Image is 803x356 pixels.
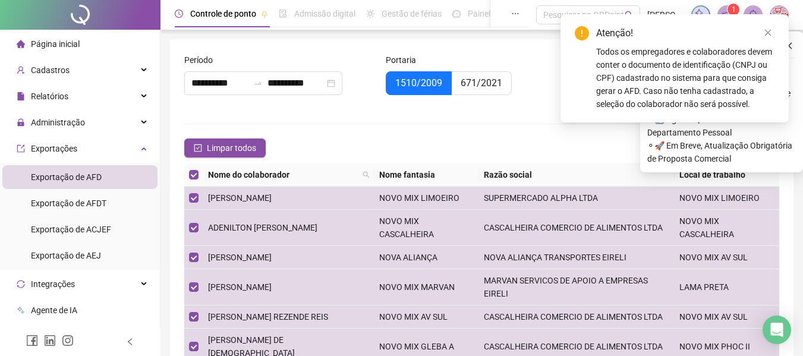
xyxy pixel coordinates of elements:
th: Nome fantasia [374,163,479,187]
td: NOVO MIX CASCALHEIRA [374,210,479,246]
span: Página inicial [31,39,80,49]
span: facebook [26,335,38,346]
span: Administração [31,118,85,127]
span: bell [748,10,758,20]
td: NOVO MIX CASCALHEIRA [675,210,779,246]
span: to [253,78,263,88]
th: Razão social [479,163,675,187]
td: SUPERMERCADO ALPHA LTDA [479,187,675,210]
span: Limpar todos [207,141,256,155]
span: check-square [194,144,202,152]
span: pushpin [261,11,268,18]
span: 1 [732,5,736,14]
span: Período [184,53,213,67]
img: 30682 [770,6,788,24]
span: Exportação de ACJEF [31,225,111,234]
span: 1510/2009 [395,77,442,89]
span: Admissão digital [294,9,355,18]
td: MARVAN SERVICOS DE APOIO A EMPRESAS EIRELI [479,269,675,305]
span: ⚬ 🚀 Em Breve, Atualização Obrigatória de Proposta Comercial [647,139,796,165]
span: notification [722,10,732,20]
div: Open Intercom Messenger [763,316,791,344]
td: CASCALHEIRA COMERCIO DE ALIMENTOS LTDA [479,305,675,329]
td: NOVA ALIANÇA [374,246,479,269]
span: [PERSON_NAME] REZENDE REIS [208,312,328,322]
td: NOVO MIX MARVAN [374,269,479,305]
span: Nome do colaborador [208,168,358,181]
div: Atenção! [596,26,774,40]
span: [PERSON_NAME] [208,193,272,203]
span: ADENILTON [PERSON_NAME] [208,223,317,232]
span: file-done [279,10,287,18]
span: lock [17,118,25,127]
td: LAMA PRETA [675,269,779,305]
td: NOVA ALIANÇA TRANSPORTES EIRELI [479,246,675,269]
span: Portaria [386,53,416,67]
span: search [363,171,370,178]
td: NOVO MIX AV SUL [675,305,779,329]
span: Relatórios [31,92,68,101]
th: Local de trabalho [675,163,779,187]
span: Cadastros [31,65,70,75]
span: Exportação de AEJ [31,251,101,260]
span: file [17,92,25,100]
span: Gestão de férias [382,9,442,18]
span: swap-right [253,78,263,88]
span: sync [17,280,25,288]
span: user-add [17,66,25,74]
span: instagram [62,335,74,346]
span: Exportação de AFDT [31,199,106,208]
td: NOVO MIX AV SUL [675,246,779,269]
span: close [764,29,772,37]
span: 671/2021 [461,77,502,89]
td: NOVO MIX LIMOEIRO [675,187,779,210]
span: home [17,40,25,48]
span: export [17,144,25,153]
span: Controle de ponto [190,9,256,18]
span: Exportação de AFD [31,172,102,182]
span: ellipsis [511,10,519,18]
div: Todos os empregadores e colaboradores devem conter o documento de identificação (CNPJ ou CPF) cad... [596,45,774,111]
span: [PERSON_NAME] [208,282,272,292]
img: sparkle-icon.fc2bf0ac1784a2077858766a79e2daf3.svg [694,8,707,21]
a: Close [761,26,774,39]
span: dashboard [452,10,461,18]
span: linkedin [44,335,56,346]
span: Painel do DP [468,9,514,18]
span: exclamation-circle [575,26,589,40]
span: [PERSON_NAME] [647,8,684,21]
span: [PERSON_NAME] [208,253,272,262]
span: Agente de IA [31,305,77,315]
span: Integrações [31,279,75,289]
span: close [785,42,793,50]
span: sun [366,10,374,18]
button: Limpar todos [184,138,266,157]
span: Exportações [31,144,77,153]
td: NOVO MIX LIMOEIRO [374,187,479,210]
span: clock-circle [175,10,183,18]
td: CASCALHEIRA COMERCIO DE ALIMENTOS LTDA [479,210,675,246]
span: search [625,11,634,20]
sup: 1 [728,4,739,15]
span: left [126,338,134,346]
td: NOVO MIX AV SUL [374,305,479,329]
span: search [360,166,372,184]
